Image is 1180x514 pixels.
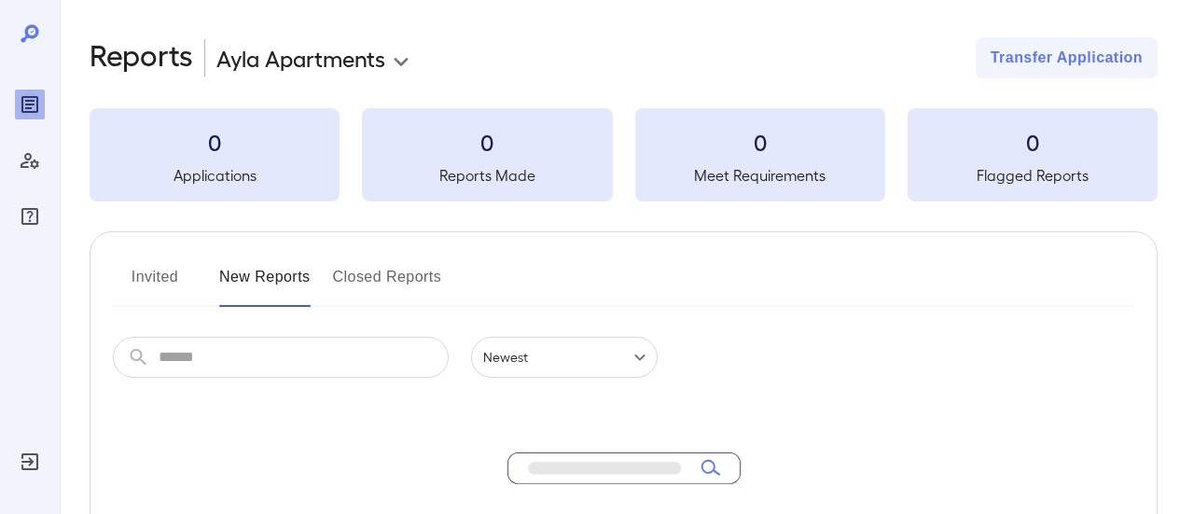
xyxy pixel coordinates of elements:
[219,262,311,307] button: New Reports
[15,90,45,119] div: Reports
[908,127,1158,157] h3: 0
[635,164,885,187] h5: Meet Requirements
[90,127,340,157] h3: 0
[216,43,385,73] p: Ayla Apartments
[15,447,45,477] div: Log Out
[976,37,1158,78] button: Transfer Application
[362,127,612,157] h3: 0
[908,164,1158,187] h5: Flagged Reports
[333,262,442,307] button: Closed Reports
[362,164,612,187] h5: Reports Made
[113,262,197,307] button: Invited
[90,164,340,187] h5: Applications
[90,37,193,78] h2: Reports
[635,127,885,157] h3: 0
[90,108,1158,201] summary: 0Applications0Reports Made0Meet Requirements0Flagged Reports
[15,201,45,231] div: FAQ
[471,337,658,378] div: Newest
[15,146,45,175] div: Manage Users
